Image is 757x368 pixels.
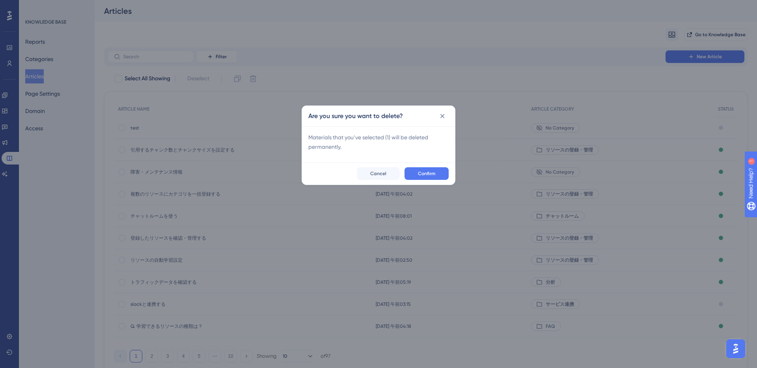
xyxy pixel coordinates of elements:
[370,170,386,177] span: Cancel
[724,337,748,361] iframe: UserGuiding AI Assistant Launcher
[55,4,57,10] div: 1
[308,133,449,152] span: Materials that you’ve selected ( 1 ) will be deleted permanently.
[19,2,49,11] span: Need Help?
[308,111,403,121] h2: Are you sure you want to delete?
[418,170,435,177] span: Confirm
